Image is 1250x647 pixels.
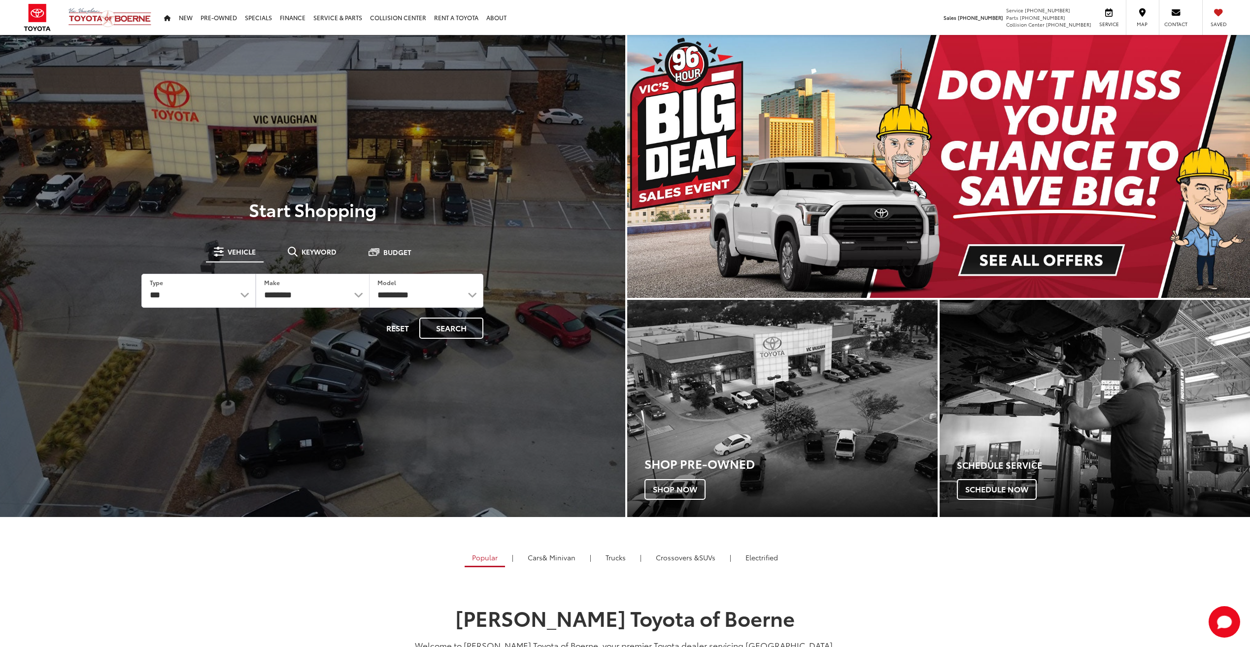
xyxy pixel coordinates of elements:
label: Type [150,278,163,287]
a: Electrified [738,549,785,566]
span: [PHONE_NUMBER] [1046,21,1091,28]
span: Vehicle [228,248,256,255]
span: [PHONE_NUMBER] [958,14,1003,21]
li: | [638,552,644,562]
a: SUVs [648,549,723,566]
span: Map [1131,21,1153,28]
span: Parts [1006,14,1018,21]
span: Sales [944,14,956,21]
div: Toyota [627,300,938,517]
svg: Start Chat [1209,606,1240,638]
a: Popular [465,549,505,567]
div: Toyota [940,300,1250,517]
span: Crossovers & [656,552,699,562]
span: Service [1006,6,1023,14]
h4: Schedule Service [957,460,1250,470]
li: | [727,552,734,562]
button: Toggle Chat Window [1209,606,1240,638]
button: Reset [378,318,417,339]
span: Keyword [302,248,337,255]
a: Schedule Service Schedule Now [940,300,1250,517]
a: Cars [520,549,583,566]
span: Budget [383,249,411,256]
button: Search [419,318,483,339]
label: Model [377,278,396,287]
h3: Shop Pre-Owned [644,457,938,470]
span: [PHONE_NUMBER] [1025,6,1070,14]
span: & Minivan [542,552,575,562]
span: Collision Center [1006,21,1045,28]
a: Trucks [598,549,633,566]
h1: [PERSON_NAME] Toyota of Boerne [396,606,854,629]
li: | [509,552,516,562]
li: | [587,552,594,562]
p: Start Shopping [41,199,584,219]
a: Shop Pre-Owned Shop Now [627,300,938,517]
span: Contact [1164,21,1187,28]
span: Saved [1208,21,1229,28]
img: Vic Vaughan Toyota of Boerne [68,7,152,28]
span: [PHONE_NUMBER] [1020,14,1065,21]
span: Service [1098,21,1120,28]
span: Shop Now [644,479,706,500]
label: Make [264,278,280,287]
span: Schedule Now [957,479,1037,500]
